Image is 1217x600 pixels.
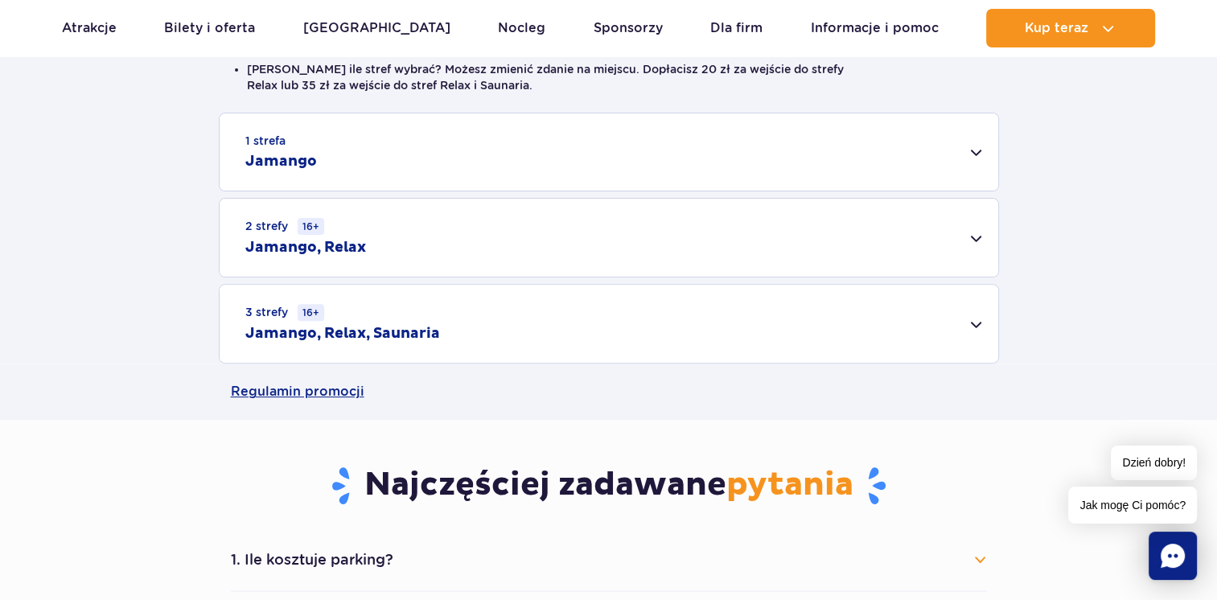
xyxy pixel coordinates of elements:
[245,218,324,235] small: 2 strefy
[594,9,663,47] a: Sponsorzy
[1149,532,1197,580] div: Chat
[710,9,763,47] a: Dla firm
[231,465,987,507] h3: Najczęściej zadawane
[1025,21,1088,35] span: Kup teraz
[811,9,939,47] a: Informacje i pomoc
[245,152,317,171] h2: Jamango
[498,9,545,47] a: Nocleg
[245,324,440,343] h2: Jamango, Relax, Saunaria
[245,304,324,321] small: 3 strefy
[986,9,1155,47] button: Kup teraz
[1111,446,1197,480] span: Dzień dobry!
[62,9,117,47] a: Atrakcje
[303,9,450,47] a: [GEOGRAPHIC_DATA]
[247,61,971,93] li: [PERSON_NAME] ile stref wybrać? Możesz zmienić zdanie na miejscu. Dopłacisz 20 zł za wejście do s...
[164,9,255,47] a: Bilety i oferta
[1068,487,1197,524] span: Jak mogę Ci pomóc?
[245,238,366,257] h2: Jamango, Relax
[298,304,324,321] small: 16+
[231,364,987,420] a: Regulamin promocji
[245,133,286,149] small: 1 strefa
[231,542,987,577] button: 1. Ile kosztuje parking?
[298,218,324,235] small: 16+
[726,465,853,505] span: pytania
